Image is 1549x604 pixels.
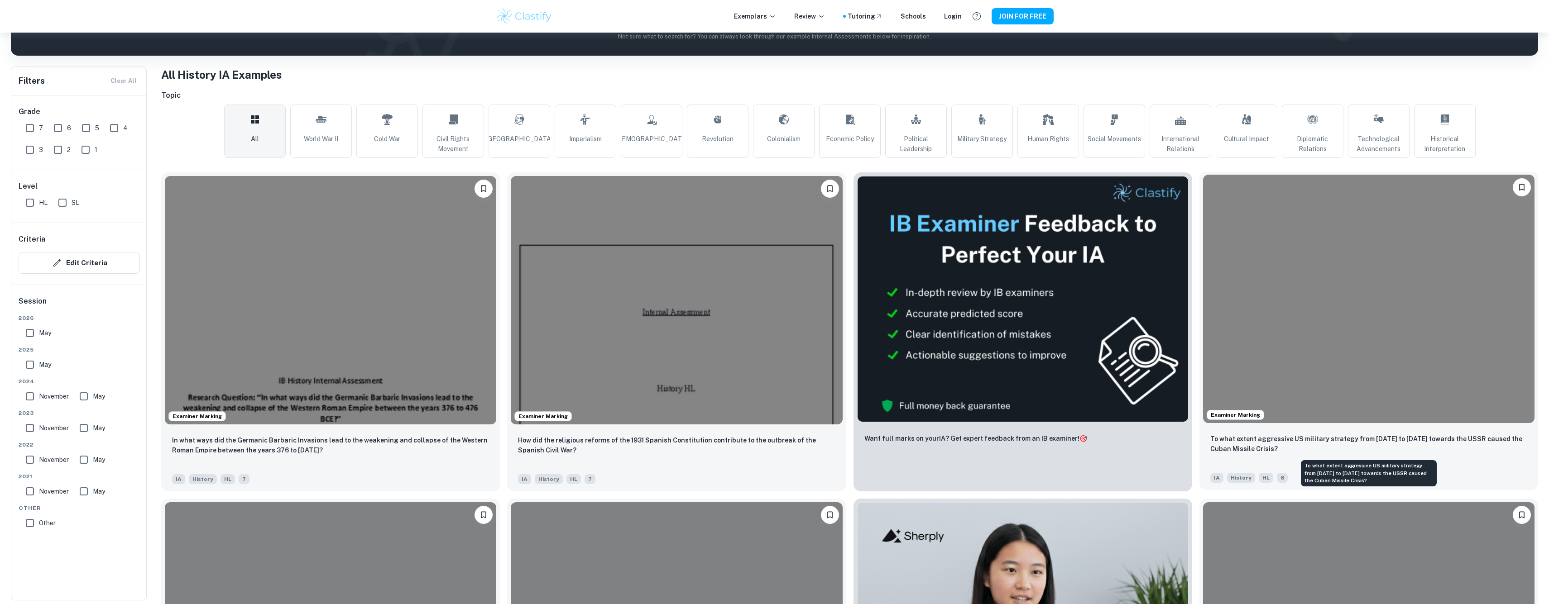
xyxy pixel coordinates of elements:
span: 7 [239,474,249,484]
span: 2022 [19,441,140,449]
span: Diplomatic Relations [1286,134,1339,154]
span: Imperialism [569,134,602,144]
div: To what extent aggressive US military strategy from [DATE] to [DATE] towards the USSR caused the ... [1301,460,1437,486]
span: Political Leadership [889,134,943,154]
p: Review [794,11,825,21]
span: [GEOGRAPHIC_DATA] [486,134,553,144]
img: History IA example thumbnail: In what ways did the Germanic Barbaric I [165,176,496,424]
span: Other [19,504,140,512]
span: 4 [123,123,128,133]
span: Examiner Marking [1207,411,1264,419]
span: 2024 [19,377,140,385]
button: Please log in to bookmark exemplars [1513,178,1531,196]
a: Login [944,11,962,21]
span: Human Rights [1027,134,1069,144]
span: Economic Policy [826,134,874,144]
span: May [93,391,105,401]
a: Examiner MarkingPlease log in to bookmark exemplarsIn what ways did the Germanic Barbaric Invasio... [161,172,500,491]
span: Cold War [374,134,400,144]
span: 6 [1277,473,1288,483]
button: Please log in to bookmark exemplars [475,506,493,524]
span: Technological Advancements [1352,134,1405,154]
a: Schools [901,11,926,21]
h6: Level [19,181,140,192]
span: 2021 [19,472,140,480]
span: Other [39,518,56,528]
button: Help and Feedback [969,9,984,24]
a: Examiner MarkingPlease log in to bookmark exemplarsTo what extent aggressive US military strategy... [1199,172,1538,491]
span: History [535,474,563,484]
p: In what ways did the Germanic Barbaric Invasions lead to the weakening and collapse of the Wester... [172,435,489,455]
button: Please log in to bookmark exemplars [821,180,839,198]
h6: Session [19,296,140,314]
p: How did the religious reforms of the 1931 Spanish Constitution contribute to the outbreak of the ... [518,435,835,455]
img: History IA example thumbnail: To what extent aggressive US military st [1203,175,1535,423]
span: 2 [67,145,71,155]
a: Examiner MarkingPlease log in to bookmark exemplarsHow did the religious reforms of the 1931 Span... [507,172,846,491]
span: Examiner Marking [169,412,225,420]
span: 7 [39,123,43,133]
a: Tutoring [848,11,882,21]
p: Not sure what to search for? You can always look through our example Internal Assessments below f... [18,32,1531,41]
button: JOIN FOR FREE [992,8,1054,24]
a: ThumbnailWant full marks on yourIA? Get expert feedback from an IB examiner! [854,172,1192,491]
span: History [189,474,217,484]
span: November [39,423,69,433]
span: Social Movements [1088,134,1141,144]
span: November [39,455,69,465]
span: 3 [39,145,43,155]
span: International Relations [1154,134,1207,154]
span: 2023 [19,409,140,417]
p: Want full marks on your IA ? Get expert feedback from an IB examiner! [864,433,1087,443]
span: IA [1210,473,1223,483]
span: Revolution [702,134,734,144]
p: To what extent aggressive US military strategy from 1953 to 1962 towards the USSR caused the Cuba... [1210,434,1527,454]
img: Thumbnail [857,176,1189,422]
span: May [93,486,105,496]
span: Examiner Marking [515,412,571,420]
button: Please log in to bookmark exemplars [821,506,839,524]
span: 2025 [19,346,140,354]
span: World War II [304,134,338,144]
img: History IA example thumbnail: How did the religious reforms of the 193 [511,176,842,424]
span: HL [1259,473,1273,483]
span: 7 [585,474,595,484]
span: IA [172,474,185,484]
h6: Grade [19,106,140,117]
span: May [93,423,105,433]
h6: Criteria [19,234,45,245]
button: Please log in to bookmark exemplars [1513,506,1531,524]
span: HL [221,474,235,484]
span: Cultural Impact [1224,134,1269,144]
h6: Topic [161,90,1538,101]
button: Edit Criteria [19,252,140,274]
span: Civil Rights Movement [427,134,480,154]
span: May [39,328,51,338]
span: May [39,360,51,370]
span: 6 [67,123,71,133]
h1: All History IA Examples [161,67,1538,83]
span: 1 [95,145,97,155]
span: Historical Interpretation [1418,134,1472,154]
p: Exemplars [734,11,776,21]
span: May [93,455,105,465]
span: HL [39,198,48,208]
img: Clastify logo [496,7,553,25]
span: All [251,134,259,144]
button: Please log in to bookmark exemplars [475,180,493,198]
span: HL [566,474,581,484]
span: [DEMOGRAPHIC_DATA] [615,134,688,144]
span: History [1227,473,1255,483]
span: 2026 [19,314,140,322]
span: Colonialism [767,134,801,144]
span: SL [72,198,79,208]
span: November [39,391,69,401]
span: November [39,486,69,496]
h6: Filters [19,75,45,87]
span: Military Strategy [957,134,1007,144]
